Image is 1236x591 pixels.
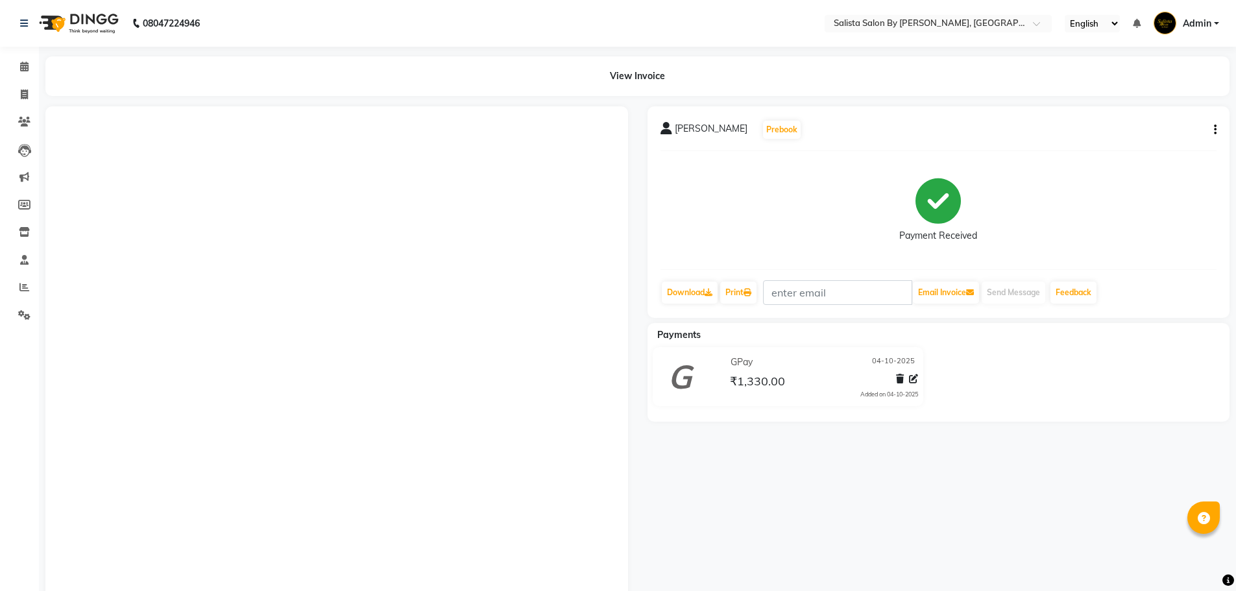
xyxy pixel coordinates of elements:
span: ₹1,330.00 [730,374,785,392]
img: logo [33,5,122,42]
span: 04-10-2025 [872,356,915,369]
a: Download [662,282,718,304]
b: 08047224946 [143,5,200,42]
span: GPay [731,356,753,369]
div: Payment Received [899,229,977,243]
input: enter email [763,280,912,305]
img: Admin [1154,12,1176,34]
button: Prebook [763,121,801,139]
a: Print [720,282,757,304]
div: Added on 04-10-2025 [860,390,918,399]
button: Email Invoice [913,282,979,304]
span: Admin [1183,17,1211,30]
span: Payments [657,329,701,341]
a: Feedback [1050,282,1097,304]
iframe: chat widget [1181,539,1223,578]
span: [PERSON_NAME] [675,122,747,140]
button: Send Message [982,282,1045,304]
div: View Invoice [45,56,1230,96]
